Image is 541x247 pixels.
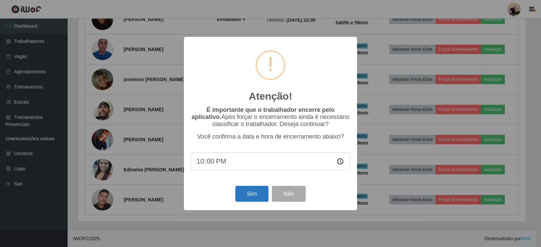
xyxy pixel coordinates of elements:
[272,186,305,202] button: Não
[249,90,292,102] h2: Atenção!
[235,186,268,202] button: Sim
[191,106,334,120] b: É importante que o trabalhador encerre pelo aplicativo.
[191,106,350,128] p: Após forçar o encerramento ainda é necessário classificar o trabalhador. Deseja continuar?
[191,133,350,140] p: Você confirma a data e hora de encerramento abaixo?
